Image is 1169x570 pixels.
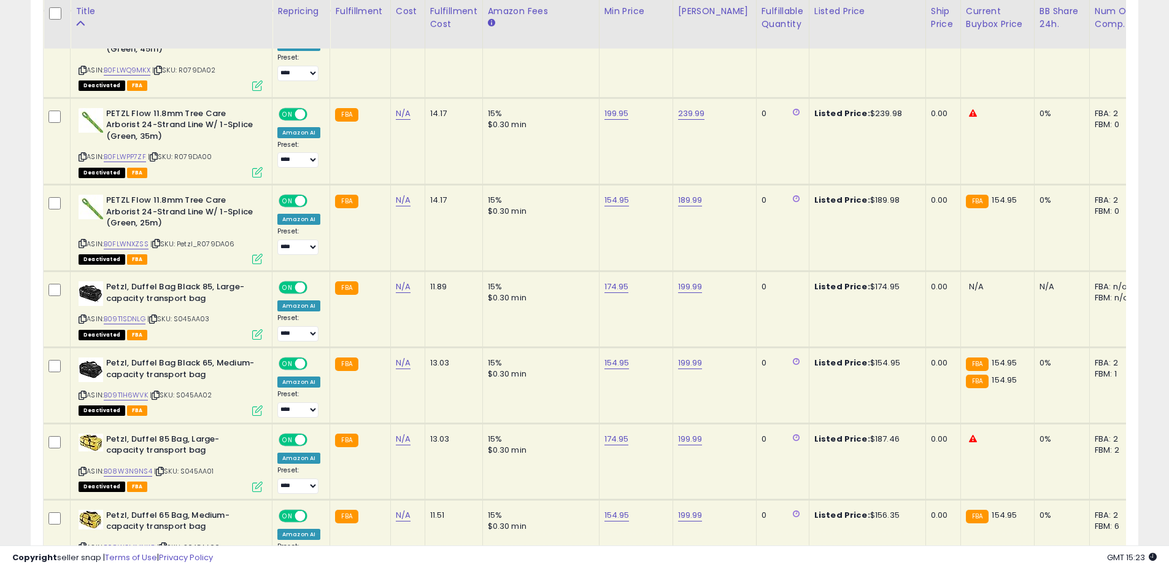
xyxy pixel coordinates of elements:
[306,109,325,119] span: OFF
[277,314,320,342] div: Preset:
[678,433,703,445] a: 199.99
[306,434,325,445] span: OFF
[992,357,1017,369] span: 154.95
[1095,281,1135,292] div: FBA: n/a
[678,194,703,206] a: 189.99
[814,195,916,206] div: $189.98
[488,5,594,18] div: Amazon Fees
[79,21,263,89] div: ASIN:
[280,359,295,369] span: ON
[79,281,103,306] img: 41Va-EeZAtL._SL40_.jpg
[75,5,267,18] div: Title
[79,281,263,338] div: ASIN:
[678,281,703,293] a: 199.99
[79,108,263,176] div: ASIN:
[678,107,705,120] a: 239.99
[814,510,916,521] div: $156.35
[79,510,103,529] img: 41+2WnuLa-L._SL40_.jpg
[127,330,148,340] span: FBA
[127,80,148,91] span: FBA
[931,357,951,369] div: 0.00
[488,108,590,119] div: 15%
[1040,357,1080,369] div: 0%
[1040,281,1080,292] div: N/A
[1095,445,1135,456] div: FBM: 2
[150,239,235,249] span: | SKU: Petzl_R079DA06
[931,281,951,292] div: 0.00
[1095,510,1135,521] div: FBA: 2
[79,434,263,491] div: ASIN:
[430,281,473,292] div: 11.89
[12,552,213,564] div: seller snap | |
[148,152,212,162] span: | SKU: R079DA00
[966,510,989,523] small: FBA
[335,510,358,523] small: FBA
[12,552,57,563] strong: Copyright
[79,357,103,382] img: 41o5enbrHaL._SL40_.jpg
[127,168,148,178] span: FBA
[106,281,255,307] b: Petzl, Duffel Bag Black 85, Large-capacity transport bag
[79,168,125,178] span: All listings that are unavailable for purchase on Amazon for any reason other than out-of-stock
[488,281,590,292] div: 15%
[306,283,325,293] span: OFF
[79,357,263,415] div: ASIN:
[105,552,157,563] a: Terms of Use
[104,390,148,400] a: B09T1H6WVK
[814,5,920,18] div: Listed Price
[106,195,255,232] b: PETZL Flow 11.8mm Tree Care Arborist 24-Strand Line W/ 1-Splice (Green, 25m)
[147,314,210,324] span: | SKU: S045AA03
[335,357,358,371] small: FBA
[762,108,800,119] div: 0
[277,377,320,388] div: Amazon AI
[396,509,411,521] a: N/A
[1095,119,1135,130] div: FBM: 0
[1040,510,1080,521] div: 0%
[79,108,103,133] img: 31tALQoiGNL._SL40_.jpg
[814,434,916,445] div: $187.46
[277,141,320,168] div: Preset:
[1095,108,1135,119] div: FBA: 2
[150,390,212,400] span: | SKU: S045AA02
[1095,434,1135,445] div: FBA: 2
[277,53,320,81] div: Preset:
[277,214,320,225] div: Amazon AI
[1095,206,1135,217] div: FBM: 0
[104,65,150,76] a: B0FLWQ9MKX
[1095,521,1135,532] div: FBM: 6
[931,510,951,521] div: 0.00
[277,453,320,464] div: Amazon AI
[762,434,800,445] div: 0
[280,434,295,445] span: ON
[488,195,590,206] div: 15%
[79,195,103,219] img: 31tALQoiGNL._SL40_.jpg
[306,359,325,369] span: OFF
[992,509,1017,521] span: 154.95
[79,330,125,340] span: All listings that are unavailable for purchase on Amazon for any reason other than out-of-stock
[604,194,630,206] a: 154.95
[127,405,148,416] span: FBA
[488,119,590,130] div: $0.30 min
[104,314,145,324] a: B09T1SDNLG
[104,152,146,162] a: B0FLWPP7ZF
[79,434,103,451] img: 41-FG8fCFcL._SL40_.jpg
[277,390,320,418] div: Preset:
[1095,369,1135,380] div: FBM: 1
[127,482,148,492] span: FBA
[277,227,320,255] div: Preset:
[1095,357,1135,369] div: FBA: 2
[604,107,629,120] a: 199.95
[335,195,358,208] small: FBA
[814,107,870,119] b: Listed Price:
[488,357,590,369] div: 15%
[604,509,630,521] a: 154.95
[488,292,590,303] div: $0.30 min
[277,300,320,311] div: Amazon AI
[79,195,263,263] div: ASIN:
[277,5,325,18] div: Repricing
[604,433,629,445] a: 174.95
[396,357,411,369] a: N/A
[762,195,800,206] div: 0
[814,433,870,445] b: Listed Price:
[1040,195,1080,206] div: 0%
[104,466,152,477] a: B08W3N9NS4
